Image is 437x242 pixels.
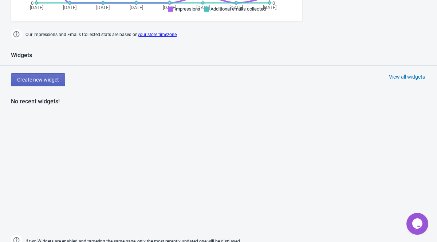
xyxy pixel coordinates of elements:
[17,77,59,83] span: Create new widget
[263,5,276,10] tspan: [DATE]
[174,6,200,12] span: Impressions
[11,29,22,40] img: help.png
[11,97,60,106] div: No recent widgets!
[406,213,430,235] iframe: chat widget
[229,5,243,10] tspan: [DATE]
[25,29,178,41] span: Our Impressions and Emails Collected stats are based on .
[30,5,43,10] tspan: [DATE]
[31,0,34,6] tspan: 0
[130,5,143,10] tspan: [DATE]
[389,73,425,80] div: View all widgets
[210,6,266,12] span: Additional emails collected
[163,5,176,10] tspan: [DATE]
[138,32,177,37] a: your store timezone
[196,5,210,10] tspan: [DATE]
[63,5,76,10] tspan: [DATE]
[272,0,275,6] tspan: 0
[96,5,110,10] tspan: [DATE]
[11,73,65,86] button: Create new widget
